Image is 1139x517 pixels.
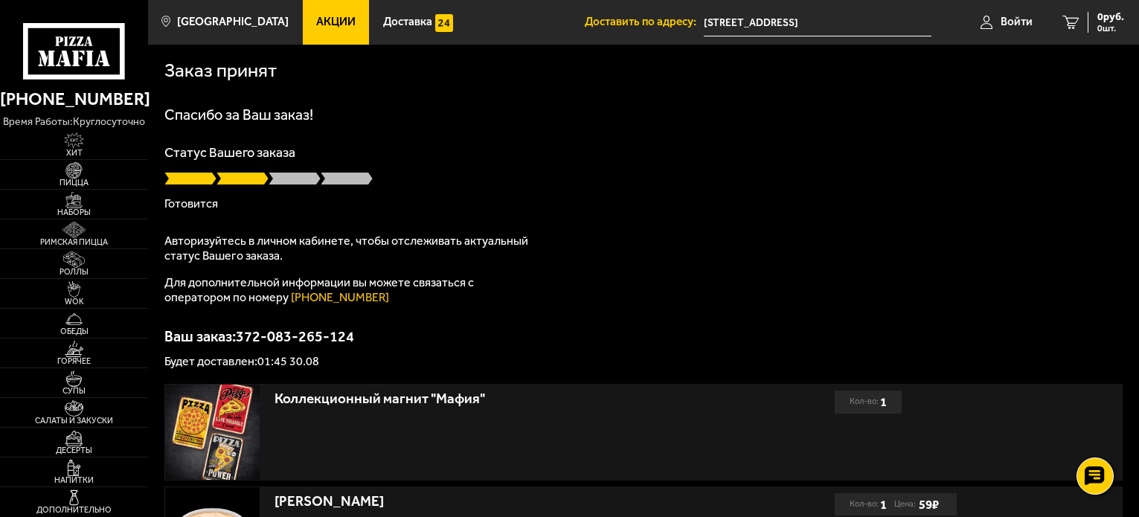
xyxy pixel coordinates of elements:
[164,61,277,80] h1: Заказ принят
[1097,12,1124,22] span: 0 руб.
[435,14,453,32] img: 15daf4d41897b9f0e9f617042186c801.svg
[164,234,536,263] p: Авторизуйтесь в личном кабинете, чтобы отслеживать актуальный статус Вашего заказа.
[1097,24,1124,33] span: 0 шт.
[704,9,931,36] span: Санкт-Петербург, Новосибирская улица, 19, подъезд 2
[894,493,916,516] span: Цена:
[850,493,887,516] div: Кол-во:
[164,356,1123,367] p: Будет доставлен: 01:45 30.08
[704,9,931,36] input: Ваш адрес доставки
[585,16,704,28] span: Доставить по адресу:
[880,391,887,414] b: 1
[164,275,536,305] p: Для дополнительной информации вы можете связаться с оператором по номеру
[291,290,389,304] a: [PHONE_NUMBER]
[919,497,939,512] b: 59 ₽
[1001,16,1033,28] span: Войти
[316,16,356,28] span: Акции
[850,391,887,414] div: Кол-во:
[275,493,724,510] div: [PERSON_NAME]
[880,493,887,516] b: 1
[177,16,289,28] span: [GEOGRAPHIC_DATA]
[383,16,432,28] span: Доставка
[275,391,724,408] div: Коллекционный магнит "Мафия"
[164,329,1123,344] p: Ваш заказ: 372-083-265-124
[164,198,1123,210] p: Готовится
[164,107,1123,122] h1: Спасибо за Ваш заказ!
[164,146,1123,159] p: Статус Вашего заказа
